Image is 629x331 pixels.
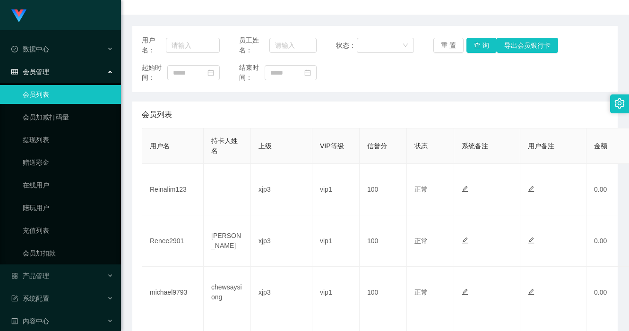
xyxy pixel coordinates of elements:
[142,35,166,55] span: 用户名：
[462,142,488,150] span: 系统备注
[11,318,18,324] i: 图标: profile
[320,142,344,150] span: VIP等级
[23,108,113,127] a: 会员加减打码量
[23,221,113,240] a: 充值列表
[11,272,49,280] span: 产品管理
[462,237,468,244] i: 图标: edit
[11,295,49,302] span: 系统配置
[204,215,251,267] td: [PERSON_NAME]
[497,38,558,53] button: 导出会员银行卡
[23,176,113,195] a: 在线用户
[11,317,49,325] span: 内容中心
[367,142,387,150] span: 信誉分
[304,69,311,76] i: 图标: calendar
[142,164,204,215] td: Reinalim123
[150,142,170,150] span: 用户名
[23,85,113,104] a: 会员列表
[466,38,497,53] button: 查 询
[360,215,407,267] td: 100
[414,186,428,193] span: 正常
[269,38,317,53] input: 请输入
[142,267,204,318] td: michael9793
[528,186,534,192] i: 图标: edit
[11,272,18,279] i: 图标: appstore-o
[360,267,407,318] td: 100
[11,295,18,302] i: 图标: form
[414,289,428,296] span: 正常
[462,289,468,295] i: 图标: edit
[528,142,554,150] span: 用户备注
[594,142,607,150] span: 金额
[142,63,167,83] span: 起始时间：
[258,142,272,150] span: 上级
[251,267,312,318] td: xjp3
[23,244,113,263] a: 会员加扣款
[614,98,625,109] i: 图标: setting
[462,186,468,192] i: 图标: edit
[204,267,251,318] td: chewsaysiong
[23,130,113,149] a: 提现列表
[142,215,204,267] td: Renee2901
[239,63,265,83] span: 结束时间：
[11,45,49,53] span: 数据中心
[251,215,312,267] td: xjp3
[11,46,18,52] i: 图标: check-circle-o
[142,109,172,120] span: 会员列表
[414,142,428,150] span: 状态
[360,164,407,215] td: 100
[312,164,360,215] td: vip1
[23,153,113,172] a: 赠送彩金
[23,198,113,217] a: 陪玩用户
[312,267,360,318] td: vip1
[211,137,238,154] span: 持卡人姓名
[207,69,214,76] i: 图标: calendar
[239,35,270,55] span: 员工姓名：
[528,289,534,295] i: 图标: edit
[336,41,357,51] span: 状态：
[11,68,49,76] span: 会员管理
[11,68,18,75] i: 图标: table
[528,237,534,244] i: 图标: edit
[11,9,26,23] img: logo.9652507e.png
[414,237,428,245] span: 正常
[312,215,360,267] td: vip1
[251,164,312,215] td: xjp3
[403,42,408,49] i: 图标: down
[433,38,464,53] button: 重 置
[166,38,220,53] input: 请输入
